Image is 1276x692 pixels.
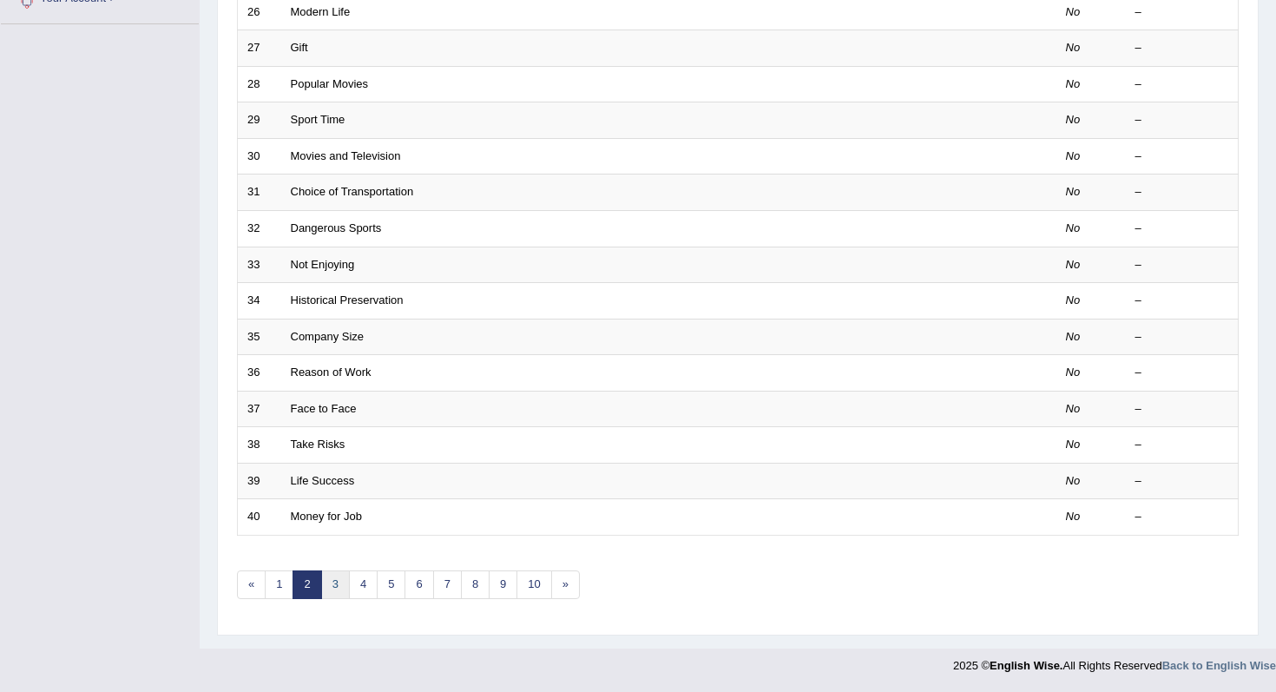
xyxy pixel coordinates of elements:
[1135,437,1229,453] div: –
[1066,149,1081,162] em: No
[1066,185,1081,198] em: No
[291,438,345,451] a: Take Risks
[238,30,281,67] td: 27
[1135,473,1229,490] div: –
[291,510,362,523] a: Money for Job
[1135,148,1229,165] div: –
[1066,77,1081,90] em: No
[291,366,372,379] a: Reason of Work
[1066,113,1081,126] em: No
[1135,329,1229,346] div: –
[1066,438,1081,451] em: No
[291,330,365,343] a: Company Size
[238,463,281,499] td: 39
[1066,402,1081,415] em: No
[1066,5,1081,18] em: No
[433,570,462,599] a: 7
[237,570,266,599] a: «
[1066,330,1081,343] em: No
[291,293,404,306] a: Historical Preservation
[1135,112,1229,129] div: –
[377,570,405,599] a: 5
[1066,510,1081,523] em: No
[1066,474,1081,487] em: No
[1135,401,1229,418] div: –
[291,185,414,198] a: Choice of Transportation
[238,427,281,464] td: 38
[293,570,321,599] a: 2
[1135,76,1229,93] div: –
[516,570,551,599] a: 10
[238,355,281,392] td: 36
[990,659,1062,672] strong: English Wise.
[551,570,580,599] a: »
[1135,184,1229,201] div: –
[405,570,433,599] a: 6
[1066,258,1081,271] em: No
[291,258,355,271] a: Not Enjoying
[1135,509,1229,525] div: –
[1135,257,1229,274] div: –
[349,570,378,599] a: 4
[238,319,281,355] td: 35
[238,66,281,102] td: 28
[238,175,281,211] td: 31
[1066,366,1081,379] em: No
[291,5,351,18] a: Modern Life
[291,221,382,234] a: Dangerous Sports
[1066,221,1081,234] em: No
[238,283,281,320] td: 34
[461,570,490,599] a: 8
[1135,365,1229,381] div: –
[321,570,350,599] a: 3
[291,402,357,415] a: Face to Face
[291,41,308,54] a: Gift
[238,210,281,247] td: 32
[291,474,355,487] a: Life Success
[1135,293,1229,309] div: –
[1066,41,1081,54] em: No
[1135,221,1229,237] div: –
[238,499,281,536] td: 40
[265,570,293,599] a: 1
[1066,293,1081,306] em: No
[953,649,1276,674] div: 2025 © All Rights Reserved
[1135,40,1229,56] div: –
[1135,4,1229,21] div: –
[238,102,281,139] td: 29
[489,570,517,599] a: 9
[291,113,345,126] a: Sport Time
[238,391,281,427] td: 37
[291,77,369,90] a: Popular Movies
[238,247,281,283] td: 33
[1162,659,1276,672] a: Back to English Wise
[291,149,401,162] a: Movies and Television
[238,138,281,175] td: 30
